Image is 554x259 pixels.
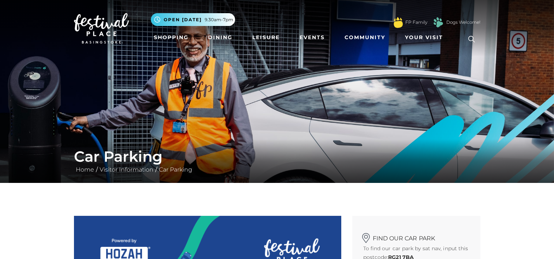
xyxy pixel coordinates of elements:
[342,31,388,44] a: Community
[164,16,202,23] span: Open [DATE]
[405,19,427,26] a: FP Family
[205,31,235,44] a: Dining
[205,16,233,23] span: 9.30am-7pm
[363,230,469,242] h2: Find our car park
[74,166,96,173] a: Home
[74,148,480,165] h1: Car Parking
[151,13,235,26] button: Open [DATE] 9.30am-7pm
[74,13,129,44] img: Festival Place Logo
[446,19,480,26] a: Dogs Welcome!
[249,31,283,44] a: Leisure
[405,34,443,41] span: Your Visit
[157,166,194,173] a: Car Parking
[402,31,450,44] a: Your Visit
[98,166,155,173] a: Visitor Information
[68,148,486,174] div: / /
[151,31,192,44] a: Shopping
[297,31,328,44] a: Events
